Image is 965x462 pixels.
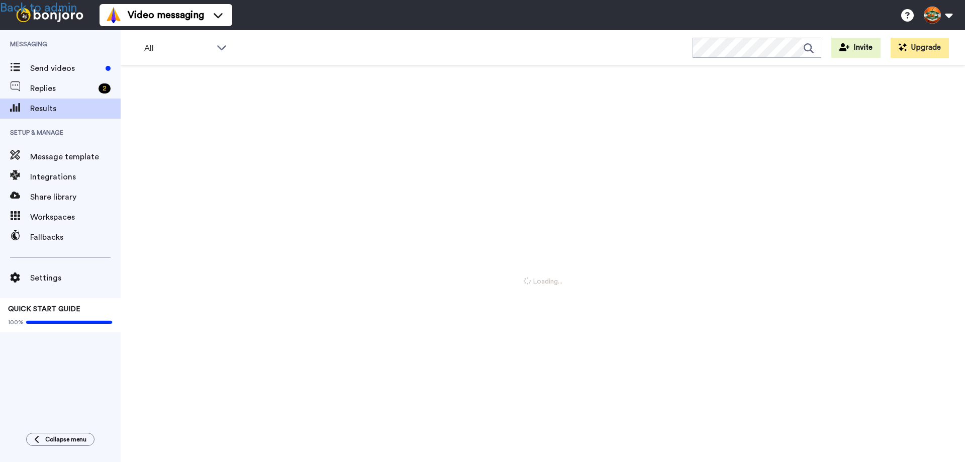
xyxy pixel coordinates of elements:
[30,62,102,74] span: Send videos
[144,42,212,54] span: All
[8,318,24,326] span: 100%
[30,211,121,223] span: Workspaces
[45,435,86,443] span: Collapse menu
[524,276,562,287] span: Loading...
[128,8,204,22] span: Video messaging
[99,83,111,94] div: 2
[30,82,94,95] span: Replies
[30,171,121,183] span: Integrations
[30,191,121,203] span: Share library
[106,7,122,23] img: vm-color.svg
[26,433,94,446] button: Collapse menu
[831,38,881,58] button: Invite
[30,231,121,243] span: Fallbacks
[30,272,121,284] span: Settings
[30,103,121,115] span: Results
[891,38,949,58] button: Upgrade
[30,151,121,163] span: Message template
[8,306,80,313] span: QUICK START GUIDE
